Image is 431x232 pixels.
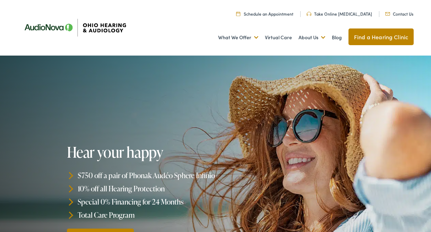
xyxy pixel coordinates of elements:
li: Total Care Program [67,208,218,222]
img: Calendar Icon to schedule a hearing appointment in Cincinnati, OH [236,11,240,16]
a: Contact Us [385,11,413,17]
img: Mail icon representing email contact with Ohio Hearing in Cincinnati, OH [385,12,390,16]
img: Headphones icone to schedule online hearing test in Cincinnati, OH [307,12,311,16]
a: Virtual Care [265,25,292,50]
a: Blog [332,25,342,50]
li: Special 0% Financing for 24 Months [67,195,218,208]
a: What We Offer [218,25,258,50]
li: 10% off all Hearing Protection [67,182,218,195]
li: $750 off a pair of Phonak Audéo Sphere Infinio [67,169,218,182]
a: Find a Hearing Clinic [348,28,414,45]
h1: Hear your happy [67,144,218,160]
a: About Us [299,25,325,50]
a: Take Online [MEDICAL_DATA] [307,11,372,17]
a: Schedule an Appointment [236,11,293,17]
